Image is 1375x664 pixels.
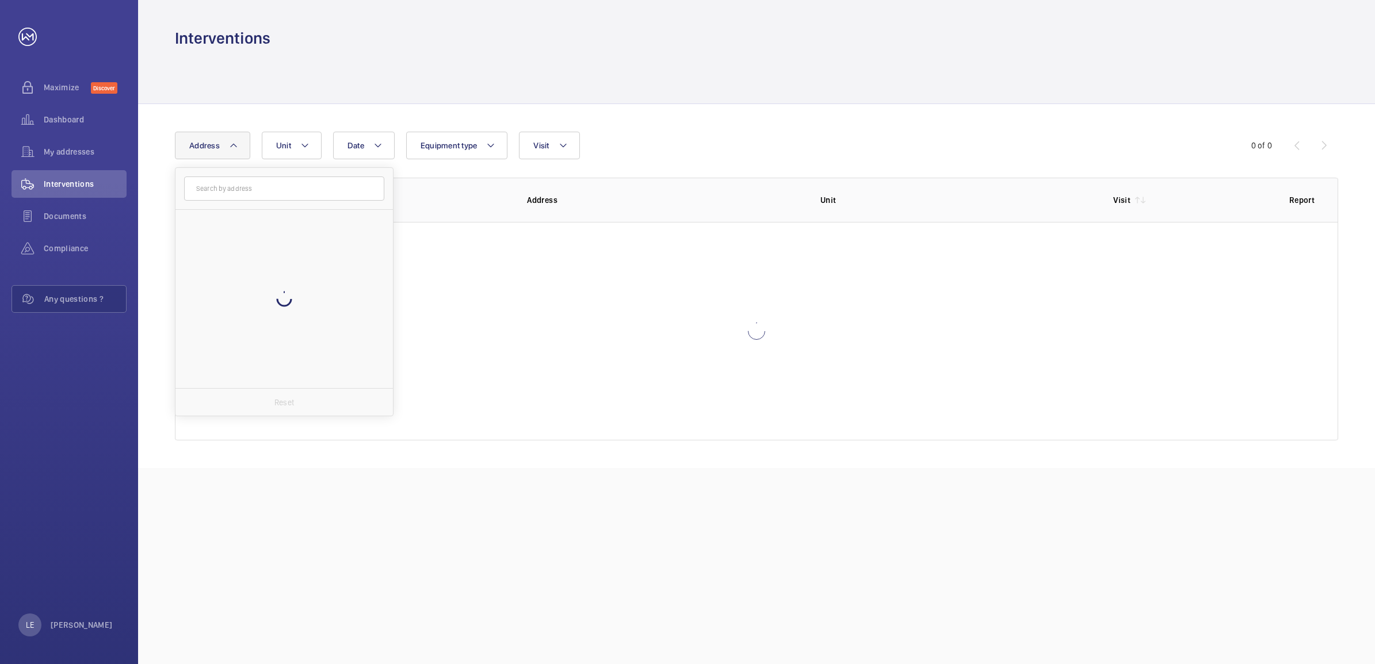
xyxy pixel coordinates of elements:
[44,178,127,190] span: Interventions
[1289,194,1315,206] p: Report
[274,397,294,408] p: Reset
[26,619,34,631] p: LE
[44,293,126,305] span: Any questions ?
[44,146,127,158] span: My addresses
[189,141,220,150] span: Address
[51,619,113,631] p: [PERSON_NAME]
[276,141,291,150] span: Unit
[527,194,801,206] p: Address
[1113,194,1130,206] p: Visit
[333,132,395,159] button: Date
[184,176,384,201] input: Search by address
[1251,140,1272,151] div: 0 of 0
[91,82,117,94] span: Discover
[175,132,250,159] button: Address
[262,132,322,159] button: Unit
[44,82,91,93] span: Maximize
[406,132,508,159] button: Equipment type
[44,243,127,254] span: Compliance
[44,114,127,125] span: Dashboard
[820,194,1095,206] p: Unit
[533,141,549,150] span: Visit
[421,141,478,150] span: Equipment type
[347,141,364,150] span: Date
[175,28,270,49] h1: Interventions
[44,210,127,222] span: Documents
[519,132,579,159] button: Visit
